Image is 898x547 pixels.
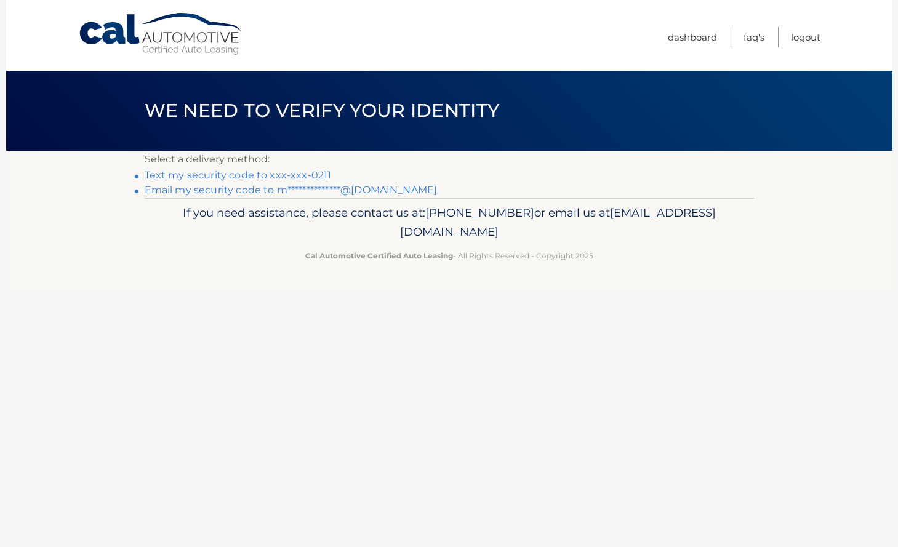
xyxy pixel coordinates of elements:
p: If you need assistance, please contact us at: or email us at [153,203,746,242]
span: We need to verify your identity [145,99,500,122]
a: Dashboard [668,27,717,47]
a: FAQ's [744,27,764,47]
strong: Cal Automotive Certified Auto Leasing [305,251,453,260]
a: Cal Automotive [78,12,244,56]
span: [PHONE_NUMBER] [425,206,534,220]
p: - All Rights Reserved - Copyright 2025 [153,249,746,262]
a: Text my security code to xxx-xxx-0211 [145,169,332,181]
p: Select a delivery method: [145,151,754,168]
a: Logout [791,27,820,47]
